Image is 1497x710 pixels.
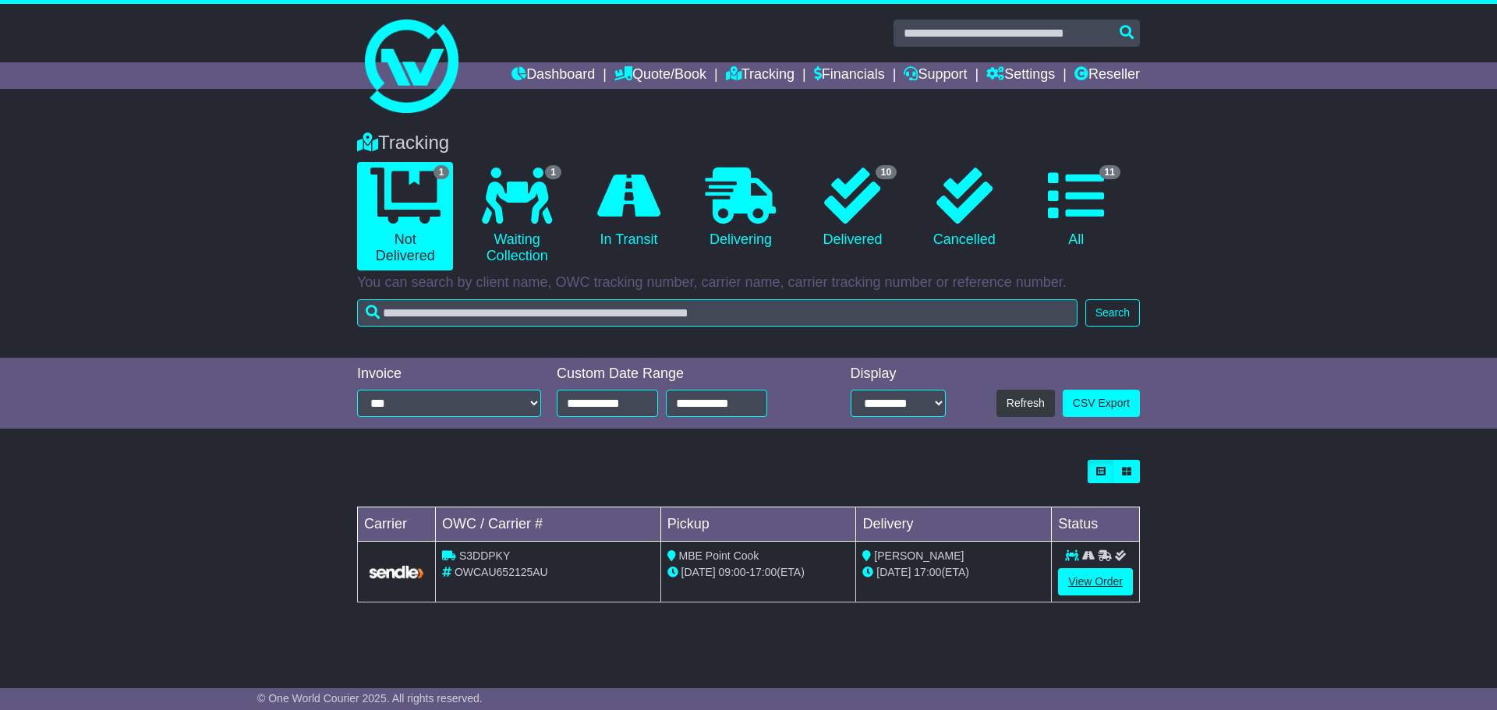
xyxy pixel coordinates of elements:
span: 1 [545,165,561,179]
div: (ETA) [862,564,1045,581]
img: GetCarrierServiceLogo [367,564,426,581]
div: Tracking [349,132,1148,154]
td: Status [1052,507,1140,542]
span: 11 [1099,165,1120,179]
span: S3DDPKY [459,549,510,562]
button: Refresh [996,390,1055,417]
td: Carrier [358,507,436,542]
td: OWC / Carrier # [436,507,661,542]
a: Settings [986,62,1055,89]
a: Support [904,62,967,89]
span: 1 [434,165,450,179]
a: Tracking [726,62,795,89]
a: CSV Export [1063,390,1140,417]
span: [DATE] [681,566,716,578]
a: Quote/Book [614,62,706,89]
a: 1 Waiting Collection [469,162,564,270]
div: Display [851,366,946,383]
span: 17:00 [749,566,777,578]
span: MBE Point Cook [679,549,759,562]
a: Financials [814,62,885,89]
div: Custom Date Range [557,366,807,383]
a: 1 Not Delivered [357,162,453,270]
td: Pickup [660,507,856,542]
a: In Transit [581,162,677,254]
div: - (ETA) [667,564,850,581]
a: Reseller [1074,62,1140,89]
a: View Order [1058,568,1133,595]
div: Invoice [357,366,541,383]
a: Dashboard [511,62,595,89]
p: You can search by client name, OWC tracking number, carrier name, carrier tracking number or refe... [357,274,1140,291]
span: 17:00 [914,566,941,578]
a: Delivering [692,162,788,254]
a: 10 Delivered [805,162,901,254]
span: [PERSON_NAME] [874,549,964,562]
span: © One World Courier 2025. All rights reserved. [257,692,483,705]
span: OWCAU652125AU [455,566,548,578]
button: Search [1085,299,1140,327]
td: Delivery [856,507,1052,542]
span: [DATE] [876,566,911,578]
span: 10 [876,165,897,179]
a: 11 All [1028,162,1124,254]
span: 09:00 [719,566,746,578]
a: Cancelled [916,162,1012,254]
